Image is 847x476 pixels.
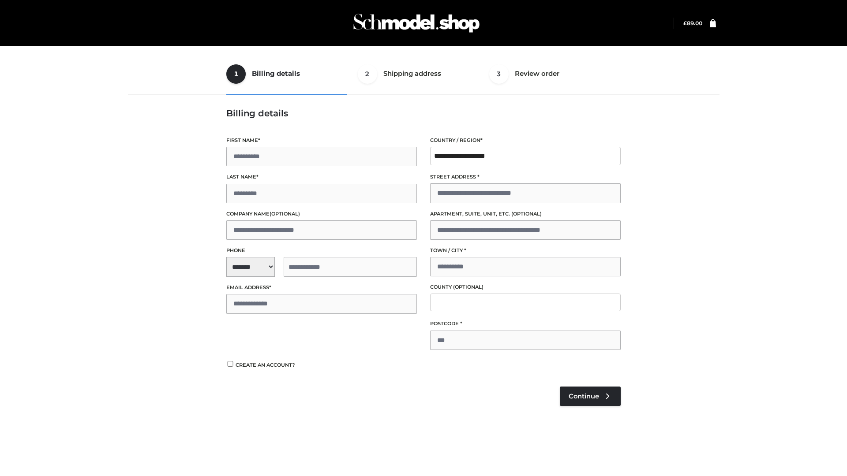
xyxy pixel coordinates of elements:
[226,136,417,145] label: First name
[350,6,483,41] img: Schmodel Admin 964
[430,210,621,218] label: Apartment, suite, unit, etc.
[226,283,417,292] label: Email address
[683,20,702,26] a: £89.00
[430,283,621,291] label: County
[226,246,417,255] label: Phone
[430,320,621,328] label: Postcode
[226,361,234,367] input: Create an account?
[560,387,621,406] a: Continue
[511,211,542,217] span: (optional)
[430,136,621,145] label: Country / Region
[270,211,300,217] span: (optional)
[453,284,483,290] span: (optional)
[236,362,295,368] span: Create an account?
[683,20,687,26] span: £
[430,246,621,255] label: Town / City
[683,20,702,26] bdi: 89.00
[430,173,621,181] label: Street address
[226,210,417,218] label: Company name
[226,108,621,119] h3: Billing details
[569,392,599,400] span: Continue
[226,173,417,181] label: Last name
